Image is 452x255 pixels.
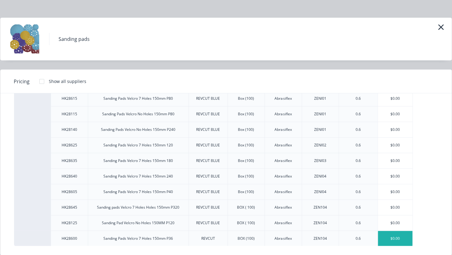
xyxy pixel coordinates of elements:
[196,111,220,117] div: REVCUT BLUE
[62,158,77,163] div: HK28635
[356,142,361,148] div: 0.6
[314,127,326,132] div: ZENI01
[103,96,173,101] div: Sanding Pads Velcro 7 Holes 150mm P80
[274,142,292,148] div: Abrasiflex
[14,78,30,85] span: Pricing
[103,142,173,148] div: Sanding Pads Velcro 7 Holes 150mm 120
[378,169,412,184] div: $0.00
[238,127,254,132] div: Box (100)
[196,142,220,148] div: REVCUT BLUE
[101,127,175,132] div: Sanding Pads Velcro No Holes 150mm P240
[314,142,326,148] div: ZENI02
[49,78,86,84] div: Show all suppliers
[378,184,412,199] div: $0.00
[196,158,220,163] div: REVCUT BLUE
[314,220,327,226] div: ZEN104
[274,158,292,163] div: Abrasiflex
[62,236,77,241] div: HK28600
[238,236,255,241] div: BOX (100)
[378,138,412,153] div: $0.00
[103,236,173,241] div: Sanding Pads Velcro 7 Holes 150mm P36
[274,111,292,117] div: Abrasiflex
[378,91,412,106] div: $0.00
[378,122,412,137] div: $0.00
[237,205,255,210] div: BOX ( 100)
[314,236,327,241] div: ZEN104
[59,35,90,43] div: Sanding pads
[62,142,77,148] div: HK28625
[356,127,361,132] div: 0.6
[274,127,292,132] div: Abrasiflex
[314,111,326,117] div: ZENI01
[238,174,254,179] div: Box (100)
[97,205,179,210] div: Sanding pads Velcro 7 Holes Holes 150mm P320
[356,174,361,179] div: 0.6
[196,220,220,226] div: REVCUT BLUE
[62,189,77,195] div: HK28605
[238,142,254,148] div: Box (100)
[238,111,254,117] div: Box (100)
[314,158,326,163] div: ZENI03
[102,220,174,226] div: Sanding Pad Velcro No Holes 150MM P120
[62,127,77,132] div: HK28140
[196,127,220,132] div: REVCUT BLUE
[314,189,326,195] div: ZENI04
[238,158,254,163] div: Box (100)
[314,96,326,101] div: ZENI01
[103,158,173,163] div: Sanding Pads Velcro 7 Holes 150mm 180
[237,220,255,226] div: BOX ( 100)
[314,205,327,210] div: ZEN104
[356,111,361,117] div: 0.6
[378,106,412,122] div: $0.00
[314,174,326,179] div: ZENI04
[274,174,292,179] div: Abrasiflex
[274,96,292,101] div: Abrasiflex
[356,205,361,210] div: 0.6
[378,200,412,215] div: $0.00
[378,153,412,168] div: $0.00
[238,96,254,101] div: Box (100)
[356,220,361,226] div: 0.6
[102,111,174,117] div: Sanding Pads Velcro No Holes 150mm P80
[378,215,412,231] div: $0.00
[274,220,292,226] div: Abrasiflex
[62,205,77,210] div: HK28645
[196,205,220,210] div: REVCUT BLUE
[238,189,254,195] div: Box (100)
[196,96,220,101] div: REVCUT BLUE
[274,205,292,210] div: Abrasiflex
[356,96,361,101] div: 0.6
[378,231,412,246] div: $0.00
[196,174,220,179] div: REVCUT BLUE
[62,96,77,101] div: HK28615
[356,189,361,195] div: 0.6
[274,189,292,195] div: Abrasiflex
[9,24,40,54] img: Sanding pads
[201,236,215,241] div: REVCUT
[62,220,77,226] div: HK28125
[274,236,292,241] div: Abrasiflex
[356,158,361,163] div: 0.6
[62,111,77,117] div: HK28115
[196,189,220,195] div: REVCUT BLUE
[103,174,173,179] div: Sanding Pads Velcro 7 Holes 150mm 240
[356,236,361,241] div: 0.6
[103,189,173,195] div: Sanding Pads Velcro 7 Holes 150mm P40
[62,174,77,179] div: HK28640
